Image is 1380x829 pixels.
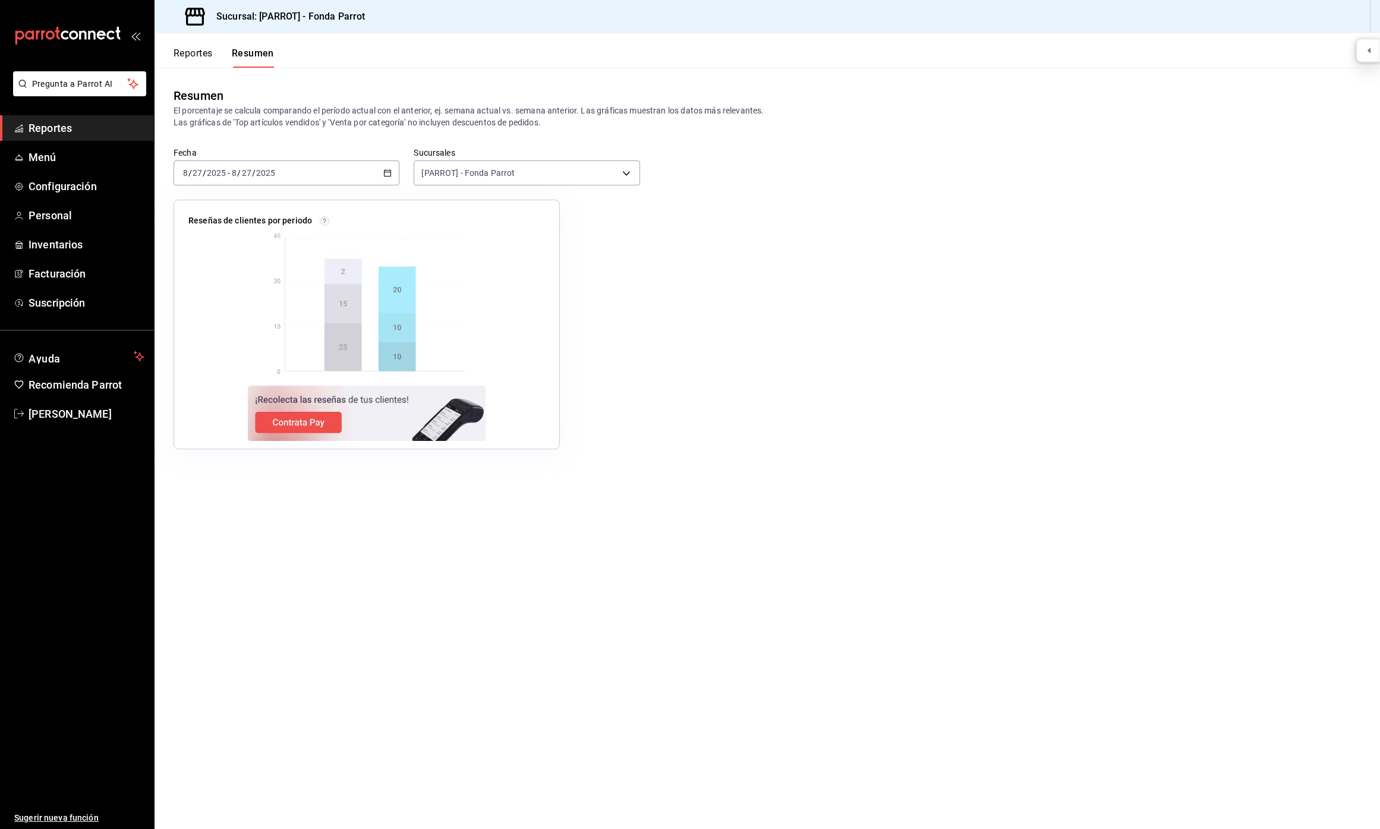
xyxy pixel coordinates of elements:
[237,168,241,178] span: /
[29,266,144,282] span: Facturación
[192,168,203,178] input: --
[8,86,146,99] a: Pregunta a Parrot AI
[203,168,206,178] span: /
[29,178,144,194] span: Configuración
[29,237,144,253] span: Inventarios
[174,48,274,68] div: navigation tabs
[207,10,365,24] h3: Sucursal: [PARROT] - Fonda Parrot
[32,78,128,90] span: Pregunta a Parrot AI
[29,377,144,393] span: Recomienda Parrot
[131,31,140,40] button: open_drawer_menu
[174,87,223,105] div: Resumen
[14,812,144,824] span: Sugerir nueva función
[188,215,312,227] p: Reseñas de clientes por periodo
[206,168,226,178] input: ----
[241,168,252,178] input: --
[29,295,144,311] span: Suscripción
[228,168,230,178] span: -
[188,168,192,178] span: /
[29,149,144,165] span: Menú
[174,105,1361,128] p: El porcentaje se calcula comparando el período actual con el anterior, ej. semana actual vs. sema...
[252,168,256,178] span: /
[29,207,144,223] span: Personal
[29,406,144,422] span: [PERSON_NAME]
[414,149,639,157] label: Sucursales
[174,48,213,68] button: Reportes
[232,48,274,68] button: Resumen
[256,168,276,178] input: ----
[29,349,129,364] span: Ayuda
[13,71,146,96] button: Pregunta a Parrot AI
[174,149,399,157] label: Fecha
[421,167,515,179] span: [PARROT] - Fonda Parrot
[29,120,144,136] span: Reportes
[182,168,188,178] input: --
[231,168,237,178] input: --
